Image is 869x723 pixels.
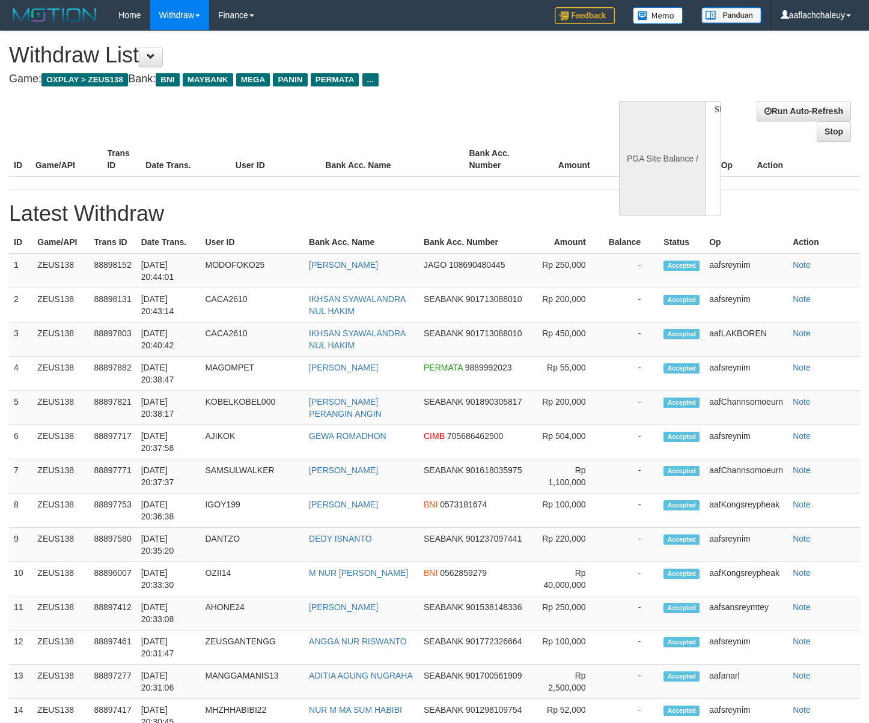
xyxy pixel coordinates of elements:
[309,397,382,419] a: [PERSON_NAME] PERANGIN ANGIN
[793,602,811,612] a: Note
[309,534,372,543] a: DEDY ISNANTO
[788,231,860,253] th: Action
[604,253,659,288] td: -
[704,322,788,357] td: aafLAKBOREN
[534,425,604,459] td: Rp 504,000
[89,459,136,494] td: 88897771
[466,671,522,680] span: 901700561909
[200,528,304,562] td: DANTZO
[793,705,811,715] a: Note
[9,596,32,631] td: 11
[604,322,659,357] td: -
[156,73,179,86] span: BNI
[31,142,103,177] th: Game/API
[534,596,604,631] td: Rp 250,000
[424,534,463,543] span: SEABANK
[663,500,700,510] span: Accepted
[89,562,136,596] td: 88896007
[793,260,811,270] a: Note
[793,328,811,338] a: Note
[534,494,604,528] td: Rp 100,000
[309,637,407,646] a: ANGGA NUR RISWANTO
[793,294,811,304] a: Note
[424,363,463,372] span: PERMATA
[32,253,89,288] td: ZEUS138
[136,288,201,322] td: [DATE] 20:43:14
[136,562,201,596] td: [DATE] 20:33:30
[704,391,788,425] td: aafChannsomoeurn
[608,142,674,177] th: Balance
[200,357,304,391] td: MAGOMPET
[466,705,522,715] span: 901298109754
[273,73,307,86] span: PANIN
[663,534,700,545] span: Accepted
[141,142,231,177] th: Date Trans.
[309,500,378,509] a: [PERSON_NAME]
[9,142,31,177] th: ID
[136,665,201,699] td: [DATE] 20:31:06
[424,637,463,646] span: SEABANK
[555,7,615,24] img: Feedback.jpg
[604,357,659,391] td: -
[447,431,503,441] span: 705686462500
[136,322,201,357] td: [DATE] 20:40:42
[534,357,604,391] td: Rp 55,000
[309,705,402,715] a: NUR M MA SUM HABIBI
[32,288,89,322] td: ZEUS138
[89,631,136,665] td: 88897461
[793,397,811,407] a: Note
[466,637,522,646] span: 901772326664
[311,73,359,86] span: PERMATA
[619,101,706,216] div: PGA Site Balance /
[704,253,788,288] td: aafsreynim
[663,671,700,682] span: Accepted
[466,294,522,304] span: 901713088010
[89,231,136,253] th: Trans ID
[604,288,659,322] td: -
[701,7,761,23] img: panduan.png
[424,602,463,612] span: SEABANK
[89,288,136,322] td: 88898131
[663,466,700,476] span: Accepted
[604,391,659,425] td: -
[309,363,378,372] a: [PERSON_NAME]
[309,294,406,316] a: IKHSAN SYAWALANDRA NUL HAKIM
[466,602,522,612] span: 901538148336
[466,397,522,407] span: 901890305817
[136,357,201,391] td: [DATE] 20:38:47
[89,322,136,357] td: 88897803
[663,706,700,716] span: Accepted
[466,534,522,543] span: 901237097441
[200,391,304,425] td: KOBELKOBEL000
[793,637,811,646] a: Note
[534,528,604,562] td: Rp 220,000
[534,631,604,665] td: Rp 100,000
[183,73,233,86] span: MAYBANK
[236,73,270,86] span: MEGA
[534,391,604,425] td: Rp 200,000
[200,288,304,322] td: CACA2610
[793,671,811,680] a: Note
[716,142,752,177] th: Op
[704,288,788,322] td: aafsreynim
[424,328,463,338] span: SEABANK
[89,253,136,288] td: 88898152
[309,568,408,578] a: M NUR [PERSON_NAME]
[424,500,438,509] span: BNI
[604,665,659,699] td: -
[663,603,700,613] span: Accepted
[136,391,201,425] td: [DATE] 20:38:17
[704,231,788,253] th: Op
[32,631,89,665] td: ZEUS138
[704,494,788,528] td: aafKongsreypheak
[200,631,304,665] td: ZEUSGANTENGG
[9,562,32,596] td: 10
[9,322,32,357] td: 3
[534,288,604,322] td: Rp 200,000
[704,596,788,631] td: aafsansreymtey
[793,568,811,578] a: Note
[604,528,659,562] td: -
[440,500,487,509] span: 0573181674
[231,142,321,177] th: User ID
[32,357,89,391] td: ZEUS138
